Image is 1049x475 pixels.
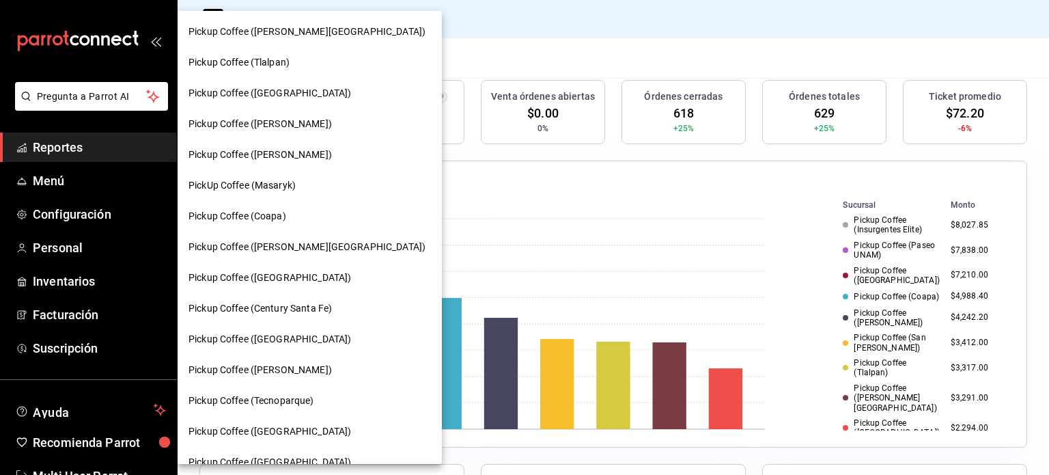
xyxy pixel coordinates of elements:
[188,240,425,254] span: Pickup Coffee ([PERSON_NAME][GEOGRAPHIC_DATA])
[178,170,442,201] div: PickUp Coffee (Masaryk)
[188,271,351,285] span: Pickup Coffee ([GEOGRAPHIC_DATA])
[178,355,442,385] div: Pickup Coffee ([PERSON_NAME])
[188,148,332,162] span: Pickup Coffee ([PERSON_NAME])
[188,455,351,470] span: Pickup Coffee ([GEOGRAPHIC_DATA])
[178,324,442,355] div: Pickup Coffee ([GEOGRAPHIC_DATA])
[178,201,442,232] div: Pickup Coffee (Coapa)
[178,109,442,139] div: Pickup Coffee ([PERSON_NAME])
[178,78,442,109] div: Pickup Coffee ([GEOGRAPHIC_DATA])
[188,424,351,439] span: Pickup Coffee ([GEOGRAPHIC_DATA])
[178,139,442,170] div: Pickup Coffee ([PERSON_NAME])
[178,47,442,78] div: Pickup Coffee (Tlalpan)
[188,301,332,316] span: Pickup Coffee (Century Santa Fe)
[178,16,442,47] div: Pickup Coffee ([PERSON_NAME][GEOGRAPHIC_DATA])
[188,25,425,39] span: Pickup Coffee ([PERSON_NAME][GEOGRAPHIC_DATA])
[178,416,442,447] div: Pickup Coffee ([GEOGRAPHIC_DATA])
[178,293,442,324] div: Pickup Coffee (Century Santa Fe)
[188,394,314,408] span: Pickup Coffee (Tecnoparque)
[188,86,351,100] span: Pickup Coffee ([GEOGRAPHIC_DATA])
[188,332,351,347] span: Pickup Coffee ([GEOGRAPHIC_DATA])
[188,363,332,377] span: Pickup Coffee ([PERSON_NAME])
[188,55,290,70] span: Pickup Coffee (Tlalpan)
[188,117,332,131] span: Pickup Coffee ([PERSON_NAME])
[178,262,442,293] div: Pickup Coffee ([GEOGRAPHIC_DATA])
[178,385,442,416] div: Pickup Coffee (Tecnoparque)
[188,178,296,193] span: PickUp Coffee (Masaryk)
[178,232,442,262] div: Pickup Coffee ([PERSON_NAME][GEOGRAPHIC_DATA])
[188,209,286,223] span: Pickup Coffee (Coapa)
